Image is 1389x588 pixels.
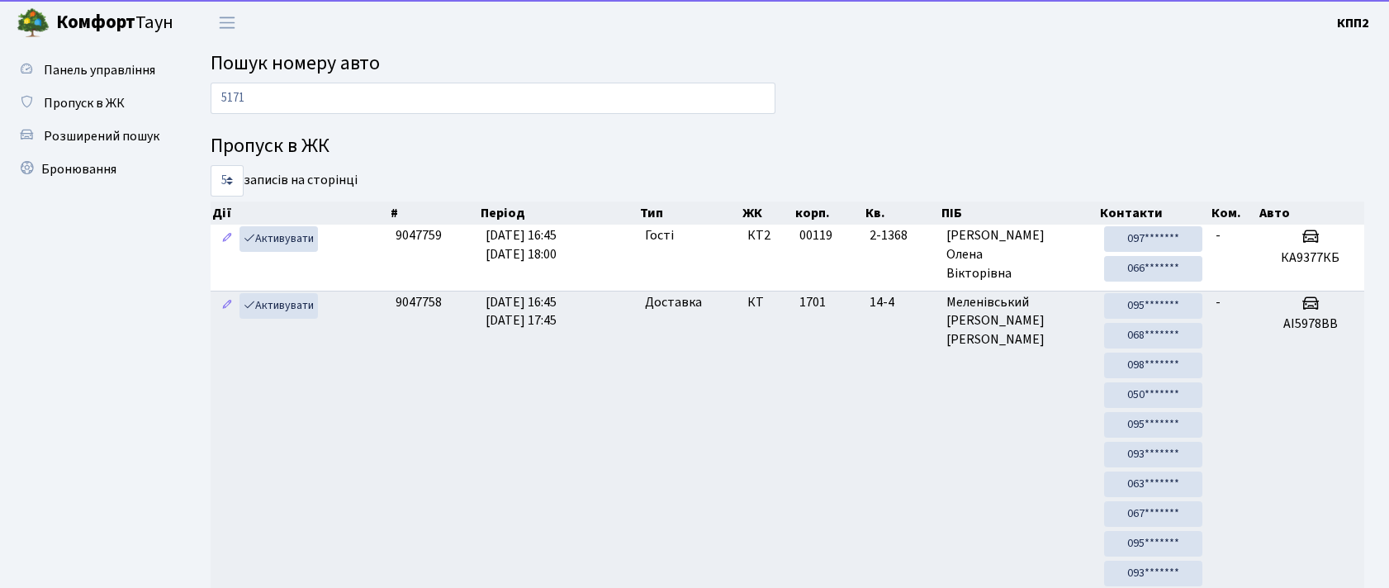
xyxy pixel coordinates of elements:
[211,202,389,225] th: Дії
[56,9,173,37] span: Таун
[56,9,135,36] b: Комфорт
[206,9,248,36] button: Переключити навігацію
[486,226,557,263] span: [DATE] 16:45 [DATE] 18:00
[946,293,1092,350] span: Меленівський [PERSON_NAME] [PERSON_NAME]
[645,293,702,312] span: Доставка
[1263,250,1358,266] h5: КА9377КБ
[396,226,442,244] span: 9047759
[747,226,787,245] span: КТ2
[741,202,794,225] th: ЖК
[1098,202,1210,225] th: Контакти
[799,226,832,244] span: 00119
[44,127,159,145] span: Розширений пошук
[940,202,1098,225] th: ПІБ
[217,293,237,319] a: Редагувати
[41,160,116,178] span: Бронювання
[870,226,932,245] span: 2-1368
[946,226,1092,283] span: [PERSON_NAME] Олена Вікторівна
[8,87,173,120] a: Пропуск в ЖК
[1337,14,1369,32] b: КПП2
[211,83,775,114] input: Пошук
[8,153,173,186] a: Бронювання
[44,61,155,79] span: Панель управління
[747,293,787,312] span: КТ
[8,54,173,87] a: Панель управління
[794,202,864,225] th: корп.
[1210,202,1258,225] th: Ком.
[211,49,380,78] span: Пошук номеру авто
[864,202,941,225] th: Кв.
[870,293,932,312] span: 14-4
[799,293,826,311] span: 1701
[211,165,244,197] select: записів на сторінці
[1216,293,1221,311] span: -
[486,293,557,330] span: [DATE] 16:45 [DATE] 17:45
[1216,226,1221,244] span: -
[479,202,638,225] th: Період
[396,293,442,311] span: 9047758
[389,202,479,225] th: #
[645,226,674,245] span: Гості
[211,135,1364,159] h4: Пропуск в ЖК
[1263,316,1358,332] h5: АІ5978ВВ
[17,7,50,40] img: logo.png
[8,120,173,153] a: Розширений пошук
[1258,202,1365,225] th: Авто
[638,202,741,225] th: Тип
[239,293,318,319] a: Активувати
[217,226,237,252] a: Редагувати
[1337,13,1369,33] a: КПП2
[44,94,125,112] span: Пропуск в ЖК
[239,226,318,252] a: Активувати
[211,165,358,197] label: записів на сторінці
